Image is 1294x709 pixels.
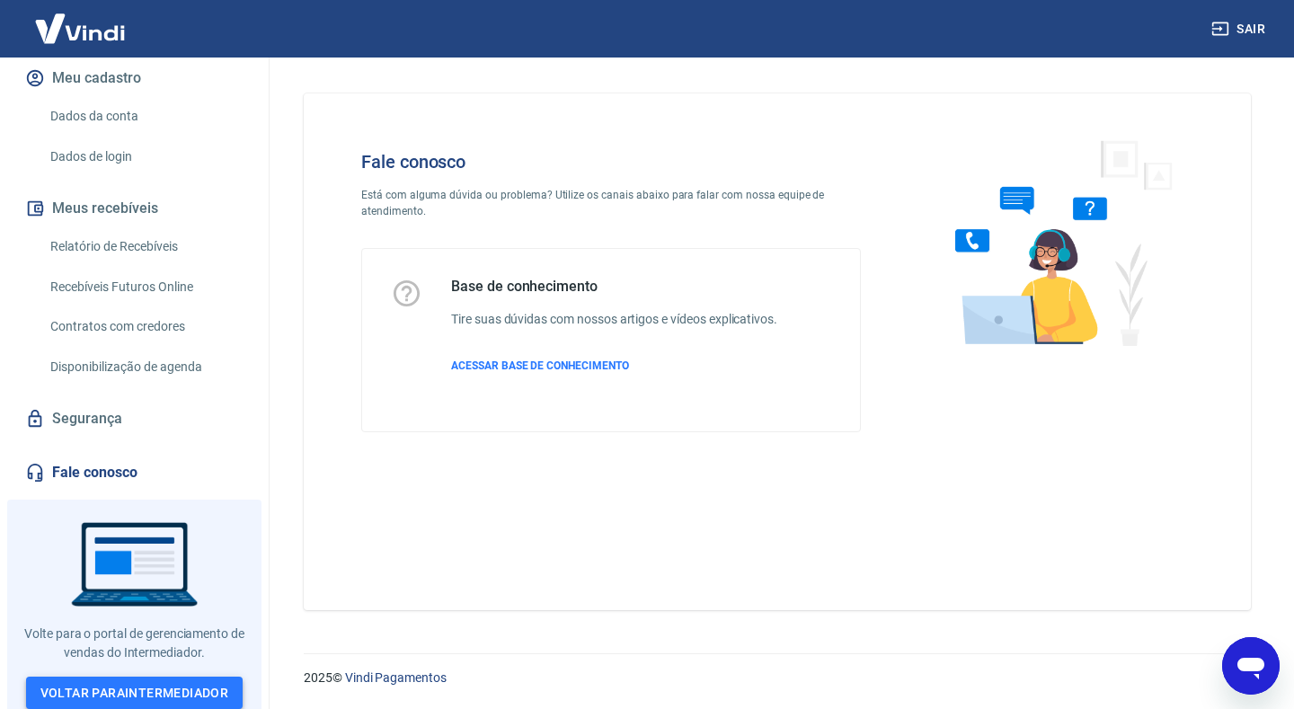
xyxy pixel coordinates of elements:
a: Disponibilização de agenda [43,349,247,386]
span: ACESSAR BASE DE CONHECIMENTO [451,359,629,372]
a: ACESSAR BASE DE CONHECIMENTO [451,358,777,374]
button: Meus recebíveis [22,189,247,228]
iframe: Botão para abrir a janela de mensagens, conversa em andamento [1222,637,1280,695]
a: Fale conosco [22,453,247,492]
p: Está com alguma dúvida ou problema? Utilize os canais abaixo para falar com nossa equipe de atend... [361,187,861,219]
h5: Base de conhecimento [451,278,777,296]
p: 2025 © [304,669,1251,687]
a: Recebíveis Futuros Online [43,269,247,306]
a: Dados de login [43,138,247,175]
a: Segurança [22,399,247,439]
button: Meu cadastro [22,58,247,98]
a: Dados da conta [43,98,247,135]
img: Vindi [22,1,138,56]
h4: Fale conosco [361,151,861,173]
button: Sair [1208,13,1272,46]
h6: Tire suas dúvidas com nossos artigos e vídeos explicativos. [451,310,777,329]
a: Relatório de Recebíveis [43,228,247,265]
a: Contratos com credores [43,308,247,345]
img: Fale conosco [919,122,1192,362]
a: Vindi Pagamentos [345,670,447,685]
